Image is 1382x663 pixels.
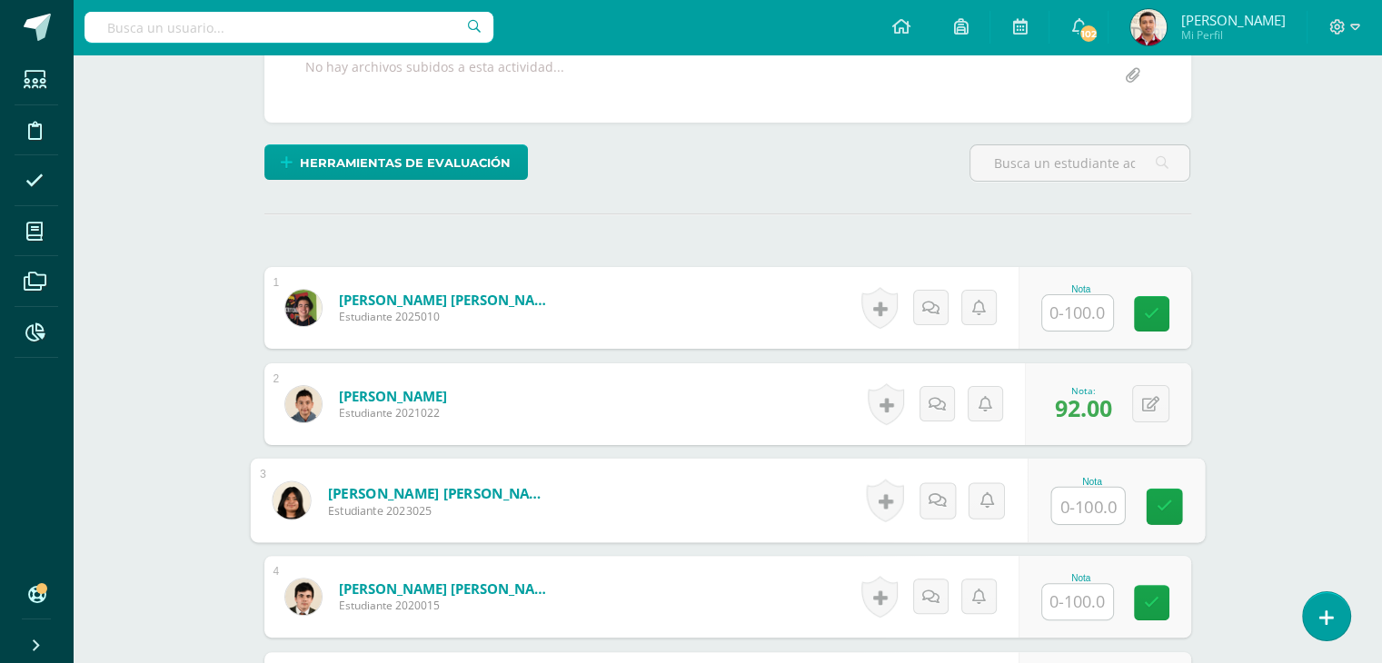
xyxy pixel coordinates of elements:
a: [PERSON_NAME] [PERSON_NAME] [339,579,557,598]
a: [PERSON_NAME] [PERSON_NAME] [339,291,557,309]
div: Nota [1041,284,1121,294]
span: 92.00 [1055,392,1112,423]
img: dce0b1ed9de55400785d98fcaf3680bd.png [273,481,310,519]
img: bd4157fbfc90b62d33b85294f936aae1.png [1130,9,1167,45]
span: Estudiante 2025010 [339,309,557,324]
span: 102 [1079,24,1099,44]
span: Estudiante 2023025 [327,502,552,519]
input: Busca un estudiante aquí... [970,145,1189,181]
input: Busca un usuario... [85,12,493,43]
div: Nota [1050,476,1133,486]
input: 0-100.0 [1051,488,1124,524]
img: b1b5c3d4f8297bb08657cb46f4e7b43e.png [285,290,322,326]
span: Estudiante 2021022 [339,405,447,421]
img: 572862d19bee68d10ba56680a31d7164.png [285,386,322,422]
span: Mi Perfil [1180,27,1285,43]
div: Nota: [1055,384,1112,397]
a: [PERSON_NAME] [PERSON_NAME] [327,483,552,502]
span: Estudiante 2020015 [339,598,557,613]
span: Herramientas de evaluación [300,146,511,180]
span: [PERSON_NAME] [1180,11,1285,29]
a: [PERSON_NAME] [339,387,447,405]
div: Nota [1041,573,1121,583]
a: Herramientas de evaluación [264,144,528,180]
div: No hay archivos subidos a esta actividad... [305,58,564,94]
input: 0-100.0 [1042,584,1113,619]
input: 0-100.0 [1042,295,1113,331]
img: 2dc7a830f77a02bdd50bbcb9ae553e53.png [285,579,322,615]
